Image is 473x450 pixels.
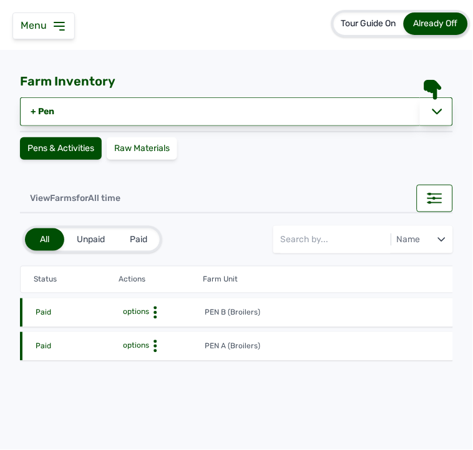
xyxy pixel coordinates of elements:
[20,97,420,126] a: + Pen
[107,137,177,160] div: Raw Materials
[21,19,52,31] span: Menu
[394,233,423,246] div: Name
[64,228,117,251] div: Unpaid
[20,137,102,160] div: Pens & Activities
[20,185,130,212] div: View for All time
[118,274,203,285] th: Actions
[21,19,67,31] a: Menu
[120,308,149,316] span: options
[117,228,160,251] div: Paid
[281,226,391,253] input: Search by...
[25,228,64,251] div: All
[33,274,118,285] th: Status
[414,18,458,29] span: Already Off
[35,307,120,320] td: Paid
[341,18,396,29] span: Tour Guide On
[20,72,115,90] p: Farm Inventory
[120,341,149,350] span: options
[35,341,120,353] td: Paid
[50,193,76,203] span: Farms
